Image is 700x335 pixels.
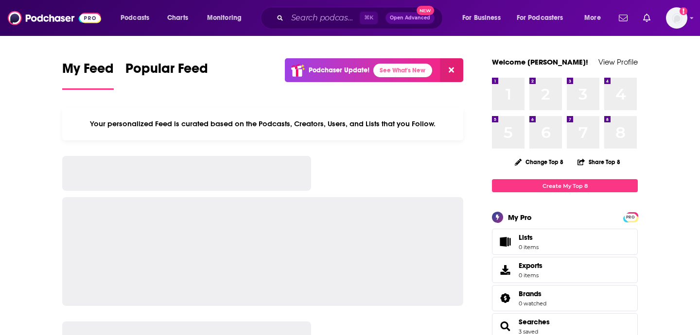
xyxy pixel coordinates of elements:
[417,6,434,15] span: New
[270,7,452,29] div: Search podcasts, credits, & more...
[495,319,515,333] a: Searches
[385,12,435,24] button: Open AdvancedNew
[510,10,577,26] button: open menu
[62,60,114,83] span: My Feed
[390,16,430,20] span: Open Advanced
[680,7,687,15] svg: Add a profile image
[360,12,378,24] span: ⌘ K
[495,235,515,249] span: Lists
[125,60,208,90] a: Popular Feed
[519,289,542,298] span: Brands
[519,318,550,326] a: Searches
[508,213,532,222] div: My Pro
[519,261,542,270] span: Exports
[495,291,515,305] a: Brands
[517,11,563,25] span: For Podcasters
[373,64,432,77] a: See What's New
[625,214,636,221] span: PRO
[519,289,546,298] a: Brands
[495,263,515,277] span: Exports
[519,328,538,335] a: 3 saved
[161,10,194,26] a: Charts
[462,11,501,25] span: For Business
[492,285,638,311] span: Brands
[114,10,162,26] button: open menu
[492,229,638,255] a: Lists
[519,233,533,242] span: Lists
[598,57,638,67] a: View Profile
[666,7,687,29] span: Logged in as caseya
[625,213,636,220] a: PRO
[509,156,569,168] button: Change Top 8
[584,11,601,25] span: More
[492,57,588,67] a: Welcome [PERSON_NAME]!
[492,179,638,192] a: Create My Top 8
[519,300,546,307] a: 0 watched
[167,11,188,25] span: Charts
[62,60,114,90] a: My Feed
[519,233,539,242] span: Lists
[200,10,254,26] button: open menu
[519,272,542,279] span: 0 items
[8,9,101,27] img: Podchaser - Follow, Share and Rate Podcasts
[287,10,360,26] input: Search podcasts, credits, & more...
[125,60,208,83] span: Popular Feed
[639,10,654,26] a: Show notifications dropdown
[577,10,613,26] button: open menu
[666,7,687,29] img: User Profile
[577,152,621,171] button: Share Top 8
[492,257,638,283] a: Exports
[666,7,687,29] button: Show profile menu
[62,107,463,140] div: Your personalized Feed is curated based on the Podcasts, Creators, Users, and Lists that you Follow.
[309,66,369,74] p: Podchaser Update!
[615,10,631,26] a: Show notifications dropdown
[455,10,513,26] button: open menu
[121,11,149,25] span: Podcasts
[207,11,242,25] span: Monitoring
[519,244,539,251] span: 0 items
